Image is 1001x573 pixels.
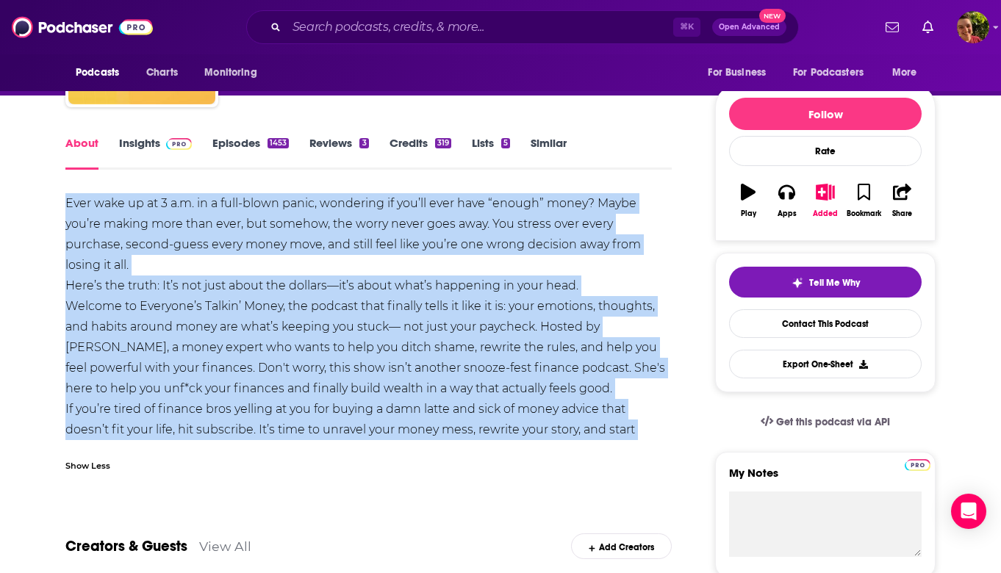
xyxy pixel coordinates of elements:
[916,15,939,40] a: Show notifications dropdown
[359,138,368,148] div: 3
[793,62,864,83] span: For Podcasters
[778,209,797,218] div: Apps
[12,13,153,41] img: Podchaser - Follow, Share and Rate Podcasts
[212,136,289,170] a: Episodes1453
[957,11,989,43] span: Logged in as Marz
[806,174,844,227] button: Added
[697,59,784,87] button: open menu
[287,15,673,39] input: Search podcasts, credits, & more...
[65,136,98,170] a: About
[729,267,922,298] button: tell me why sparkleTell Me Why
[76,62,119,83] span: Podcasts
[729,98,922,130] button: Follow
[65,193,672,461] div: Ever wake up at 3 a.m. in a full-blown panic, wondering if you’ll ever have “enough” money? Maybe...
[119,136,192,170] a: InsightsPodchaser Pro
[531,136,567,170] a: Similar
[813,209,838,218] div: Added
[199,538,251,554] a: View All
[882,59,936,87] button: open menu
[729,136,922,166] div: Rate
[892,62,917,83] span: More
[892,209,912,218] div: Share
[729,174,767,227] button: Play
[880,15,905,40] a: Show notifications dropdown
[309,136,368,170] a: Reviews3
[951,494,986,529] div: Open Intercom Messenger
[847,209,881,218] div: Bookmark
[194,59,276,87] button: open menu
[844,174,883,227] button: Bookmark
[809,277,860,289] span: Tell Me Why
[146,62,178,83] span: Charts
[571,533,672,559] div: Add Creators
[776,416,890,428] span: Get this podcast via API
[166,138,192,150] img: Podchaser Pro
[792,277,803,289] img: tell me why sparkle
[435,138,451,148] div: 319
[729,350,922,378] button: Export One-Sheet
[883,174,922,227] button: Share
[729,466,922,491] label: My Notes
[65,537,187,555] a: Creators & Guests
[673,18,700,37] span: ⌘ K
[767,174,806,227] button: Apps
[729,309,922,338] a: Contact This Podcast
[741,209,756,218] div: Play
[783,59,885,87] button: open menu
[957,11,989,43] img: User Profile
[719,24,780,31] span: Open Advanced
[501,138,510,148] div: 5
[749,404,902,440] a: Get this podcast via API
[204,62,256,83] span: Monitoring
[759,9,786,23] span: New
[905,457,930,471] a: Pro website
[246,10,799,44] div: Search podcasts, credits, & more...
[905,459,930,471] img: Podchaser Pro
[137,59,187,87] a: Charts
[65,59,138,87] button: open menu
[472,136,510,170] a: Lists5
[708,62,766,83] span: For Business
[712,18,786,36] button: Open AdvancedNew
[390,136,451,170] a: Credits319
[957,11,989,43] button: Show profile menu
[268,138,289,148] div: 1453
